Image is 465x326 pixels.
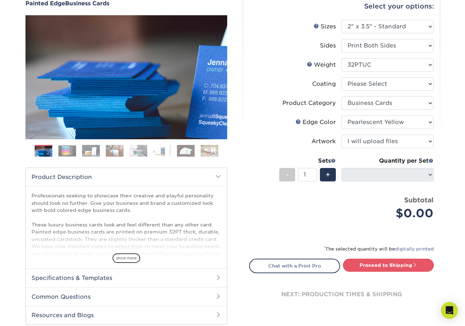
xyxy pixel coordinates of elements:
div: Weight [307,61,336,69]
img: Business Cards 03 [82,145,100,157]
div: Edge Color [295,118,336,127]
img: Business Cards 06 [153,145,171,157]
div: Sizes [314,22,336,31]
div: Product Category [282,99,336,107]
div: next: production times & shipping [249,273,434,316]
span: - [286,169,289,180]
span: show more [113,253,140,263]
div: Coating [312,80,336,88]
h2: Product Description [26,168,227,186]
img: Business Cards 08 [201,145,218,157]
small: The selected quantity will be [324,246,434,252]
span: + [326,169,330,180]
div: Open Intercom Messenger [441,302,458,319]
img: Business Cards 05 [130,145,147,157]
div: Quantity per Set [341,157,434,165]
div: Sets [279,157,336,165]
img: Business Cards 04 [106,145,124,157]
a: digitally printed [395,246,434,252]
div: Artwork [311,137,336,146]
div: Sides [320,41,336,50]
div: $0.00 [347,205,434,222]
h2: Common Questions [26,287,227,306]
img: Business Cards 07 [177,145,195,157]
h2: Resources and Blogs [26,306,227,324]
img: Business Cards 01 [35,142,52,160]
strong: Subtotal [404,196,434,204]
h2: Specifications & Templates [26,269,227,287]
a: Chat with a Print Pro [249,259,340,273]
a: Proceed to Shipping [343,259,434,271]
img: Business Cards 02 [58,145,76,156]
